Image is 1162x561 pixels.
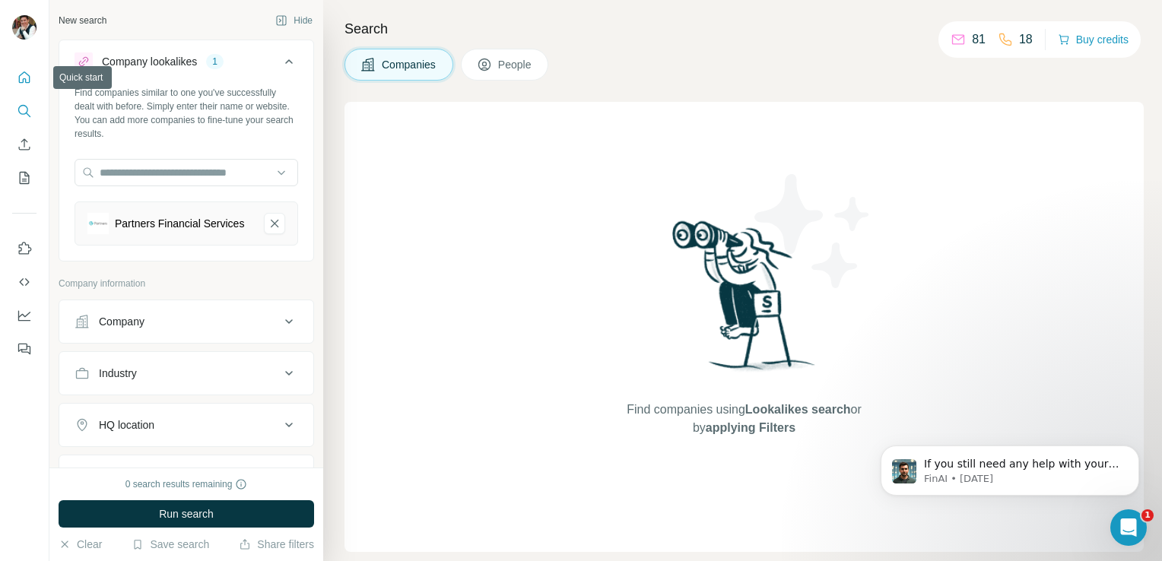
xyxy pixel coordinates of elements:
[1058,29,1129,50] button: Buy credits
[12,64,37,91] button: Quick start
[59,43,313,86] button: Company lookalikes1
[59,407,313,443] button: HQ location
[99,366,137,381] div: Industry
[59,14,106,27] div: New search
[239,537,314,552] button: Share filters
[972,30,986,49] p: 81
[1019,30,1033,49] p: 18
[1110,509,1147,546] iframe: Intercom live chat
[59,303,313,340] button: Company
[665,217,824,386] img: Surfe Illustration - Woman searching with binoculars
[59,458,313,495] button: Annual revenue ($)
[59,277,314,290] p: Company information
[59,355,313,391] button: Industry
[745,403,851,416] span: Lookalikes search
[858,414,1162,520] iframe: Intercom notifications message
[382,57,437,72] span: Companies
[706,421,795,434] span: applying Filters
[264,213,285,234] button: Partners Financial Services-remove-button
[12,97,37,125] button: Search
[125,477,248,491] div: 0 search results remaining
[12,335,37,363] button: Feedback
[87,213,109,234] img: Partners Financial Services-logo
[59,537,102,552] button: Clear
[344,18,1144,40] h4: Search
[206,55,224,68] div: 1
[99,417,154,433] div: HQ location
[12,15,37,40] img: Avatar
[12,164,37,192] button: My lists
[75,86,298,141] div: Find companies similar to one you've successfully dealt with before. Simply enter their name or w...
[59,500,314,528] button: Run search
[12,131,37,158] button: Enrich CSV
[745,163,881,300] img: Surfe Illustration - Stars
[12,268,37,296] button: Use Surfe API
[622,401,865,437] span: Find companies using or by
[102,54,197,69] div: Company lookalikes
[12,235,37,262] button: Use Surfe on LinkedIn
[1141,509,1154,521] span: 1
[265,9,323,32] button: Hide
[99,314,144,329] div: Company
[159,506,214,521] span: Run search
[498,57,533,72] span: People
[132,537,209,552] button: Save search
[115,216,244,231] div: Partners Financial Services
[12,302,37,329] button: Dashboard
